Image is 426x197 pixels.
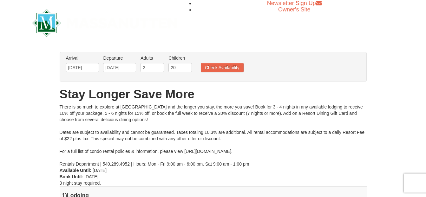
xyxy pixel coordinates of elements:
[141,55,164,61] label: Adults
[60,181,101,186] span: 3 night stay required.
[66,55,99,61] label: Arrival
[84,174,98,179] span: [DATE]
[103,55,136,61] label: Departure
[60,88,367,101] h1: Stay Longer Save More
[278,6,310,13] a: Owner's Site
[168,55,192,61] label: Children
[93,168,107,173] span: [DATE]
[60,104,367,167] div: There is so much to explore at [GEOGRAPHIC_DATA] and the longer you stay, the more you save! Book...
[201,63,244,72] button: Check Availability
[60,174,83,179] strong: Book Until:
[60,168,92,173] strong: Available Until:
[32,9,178,37] img: Massanutten Resort Logo
[32,15,178,30] a: Massanutten Resort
